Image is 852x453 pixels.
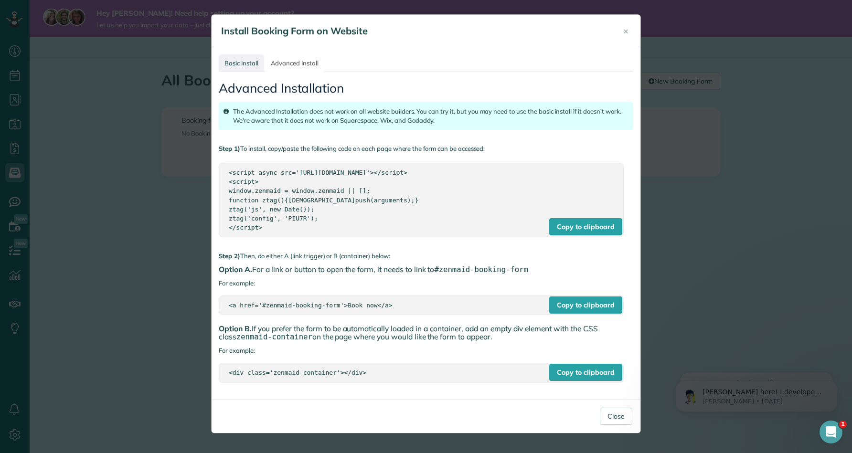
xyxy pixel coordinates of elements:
h4: For a link or button to open the form, it needs to link to [219,265,633,274]
div: <div class='zenmaid-container'></div> [229,368,614,377]
div: Copy to clipboard [549,296,622,314]
button: Close [600,408,632,425]
strong: Step 2) [219,252,240,260]
strong: Step 1) [219,145,240,152]
div: Copy to clipboard [549,218,622,235]
div: message notification from Alexandre, 1d ago. Alex here! I developed the software you're currently... [14,20,177,52]
div: For example: For example: [219,72,633,392]
span: zenmaid-container [236,333,312,341]
div: <script async src='[URL][DOMAIN_NAME]'></script> <script> window.zenmaid = window.zenmaid || []; ... [229,168,614,232]
img: Profile image for Alexandre [21,29,37,44]
a: Advanced Install [265,54,324,72]
div: The Advanced Installation does not work on all website builders. You can try it, but you may need... [219,102,633,130]
button: Close [616,20,636,42]
span: Option A. [219,264,252,274]
div: Copy to clipboard [549,364,622,381]
span: 1 [839,421,847,428]
span: #zenmaid-booking-form [434,265,528,274]
span: Option B. [219,324,252,333]
h4: If you prefer the form to be automatically loaded in a container, add an empty div element with t... [219,325,633,341]
h4: Install Booking Form on Website [221,24,608,38]
p: To install, copy/paste the following code on each page where the form can be accessed: [219,144,633,153]
iframe: Intercom live chat [820,421,842,443]
span: × [623,25,628,36]
p: Message from Alexandre, sent 1d ago [42,37,165,45]
p: Then, do either A (link trigger) or B (container) below: [219,252,633,261]
p: [PERSON_NAME] here! I developed the software you're currently trialing (though I have help now!) ... [42,27,165,37]
h3: Advanced Installation [219,82,633,95]
a: Basic Install [219,54,264,72]
div: <a href='#zenmaid-booking-form'>Book now</a> [229,301,614,310]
